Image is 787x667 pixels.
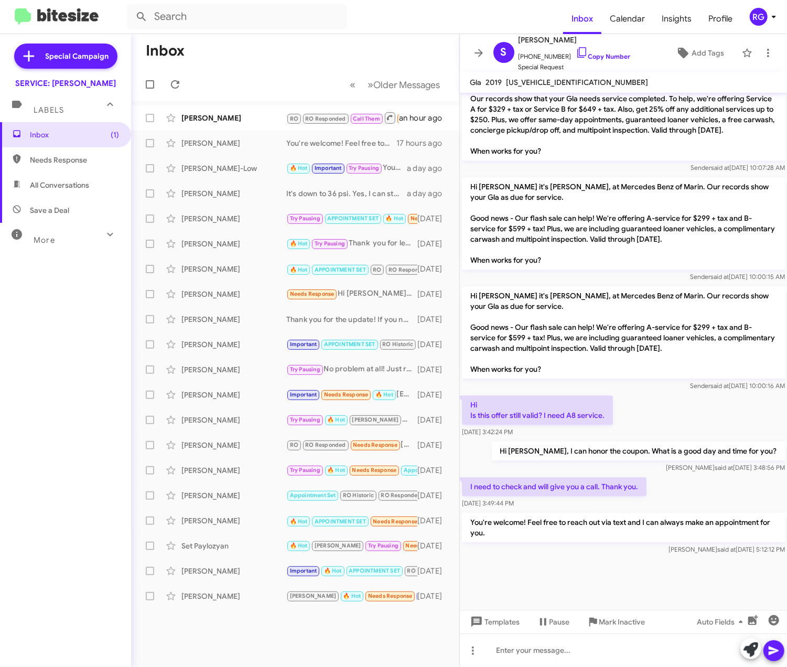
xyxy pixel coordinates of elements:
[181,213,286,224] div: [PERSON_NAME]
[417,239,451,249] div: [DATE]
[290,291,335,297] span: Needs Response
[386,215,404,222] span: 🔥 Hot
[350,78,356,91] span: «
[717,546,736,554] span: said at
[368,78,374,91] span: »
[286,590,417,602] div: Hi [PERSON_NAME], it's [PERSON_NAME] left my car at the company for Service [PERSON_NAME] is assi...
[691,164,785,172] span: Sender [DATE] 10:07:28 AM
[286,414,417,426] div: Good news, we can extend the flash sale for you. I’d be happy to reserve an appointment with a co...
[362,74,447,95] button: Next
[290,341,317,348] span: Important
[711,164,729,172] span: said at
[417,339,451,350] div: [DATE]
[290,467,320,474] span: Try Pausing
[290,416,320,423] span: Try Pausing
[700,4,741,34] a: Profile
[181,163,286,174] div: [PERSON_NAME]-Low
[460,612,529,631] button: Templates
[710,273,729,281] span: said at
[470,78,482,87] span: Gla
[181,138,286,148] div: [PERSON_NAME]
[417,213,451,224] div: [DATE]
[290,442,298,448] span: RO
[305,442,346,448] span: RO Responded
[286,138,396,148] div: You're welcome! Feel free to reach out via text and I can always make an appointment for you.
[286,338,417,350] div: Thank you so much!
[315,542,361,549] span: [PERSON_NAME]
[181,440,286,450] div: [PERSON_NAME]
[462,500,514,508] span: [DATE] 3:49:44 PM
[327,467,345,474] span: 🔥 Hot
[290,391,317,398] span: Important
[286,162,407,174] div: Your appointment is set for [DATE] 10:00 AM with a loaner vehicle. We will see you then !
[549,612,570,631] span: Pause
[349,165,379,171] span: Try Pausing
[352,416,399,423] span: [PERSON_NAME]
[599,612,645,631] span: Mark Inactive
[688,612,756,631] button: Auto Fields
[349,567,400,574] span: APPOINTMENT SET
[662,44,737,62] button: Add Tags
[519,62,631,72] span: Special Request
[286,514,417,527] div: Inbound Call
[30,155,119,165] span: Needs Response
[286,212,417,224] div: Thanks.
[181,465,286,476] div: [PERSON_NAME]
[666,464,785,472] span: [PERSON_NAME] [DATE] 3:48:56 PM
[290,115,298,122] span: RO
[501,44,507,61] span: S
[353,115,380,122] span: Call Them
[343,593,361,599] span: 🔥 Hot
[181,415,286,425] div: [PERSON_NAME]
[286,288,417,300] div: Hi [PERSON_NAME], now is not a good time. I will call you when I'm ready to bring my car in. Than...
[34,105,64,115] span: Labels
[519,46,631,62] span: [PHONE_NUMBER]
[417,515,451,526] div: [DATE]
[382,341,413,348] span: RO Historic
[690,273,785,281] span: Sender [DATE] 10:00:15 AM
[327,416,345,423] span: 🔥 Hot
[305,115,346,122] span: RO Responded
[14,44,117,69] a: Special Campaign
[181,591,286,601] div: [PERSON_NAME]
[578,612,654,631] button: Mark Inactive
[286,314,417,325] div: Thank you for the update! If you need assistance with anything else or have questions in the futu...
[375,391,393,398] span: 🔥 Hot
[181,364,286,375] div: [PERSON_NAME]
[506,78,649,87] span: [US_VEHICLE_IDENTIFICATION_NUMBER]
[690,382,785,390] span: Sender [DATE] 10:00:16 AM
[286,262,417,275] div: Inbound Call
[46,51,109,61] span: Special Campaign
[286,439,417,451] div: [PERSON_NAME]- what would two back tires cost (mounted, balanced and front alignment performed) g...
[373,266,381,273] span: RO
[653,4,700,34] a: Insights
[563,4,601,34] a: Inbox
[344,74,447,95] nav: Page navigation example
[181,566,286,576] div: [PERSON_NAME]
[491,442,785,461] p: Hi [PERSON_NAME], I can honor the coupon. What is a good day and time for you?
[462,178,785,270] p: Hi [PERSON_NAME] it's [PERSON_NAME], at Mercedes Benz of Marin. Our records show your Gla as due ...
[181,239,286,249] div: [PERSON_NAME]
[462,513,785,543] p: You're welcome! Feel free to reach out via text and I can always make an appointment for you.
[417,490,451,501] div: [DATE]
[368,593,413,599] span: Needs Response
[576,52,631,60] a: Copy Number
[343,492,374,499] span: RO Historic
[373,518,417,525] span: Needs Response
[407,188,451,199] div: a day ago
[417,415,451,425] div: [DATE]
[710,382,729,390] span: said at
[181,339,286,350] div: [PERSON_NAME]
[286,111,399,124] div: Inbound Call
[181,490,286,501] div: [PERSON_NAME]
[374,79,440,91] span: Older Messages
[290,518,308,525] span: 🔥 Hot
[15,78,116,89] div: SERVICE: [PERSON_NAME]
[290,266,308,273] span: 🔥 Hot
[417,591,451,601] div: [DATE]
[468,612,520,631] span: Templates
[290,492,336,499] span: Appointment Set
[406,542,450,549] span: Needs Response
